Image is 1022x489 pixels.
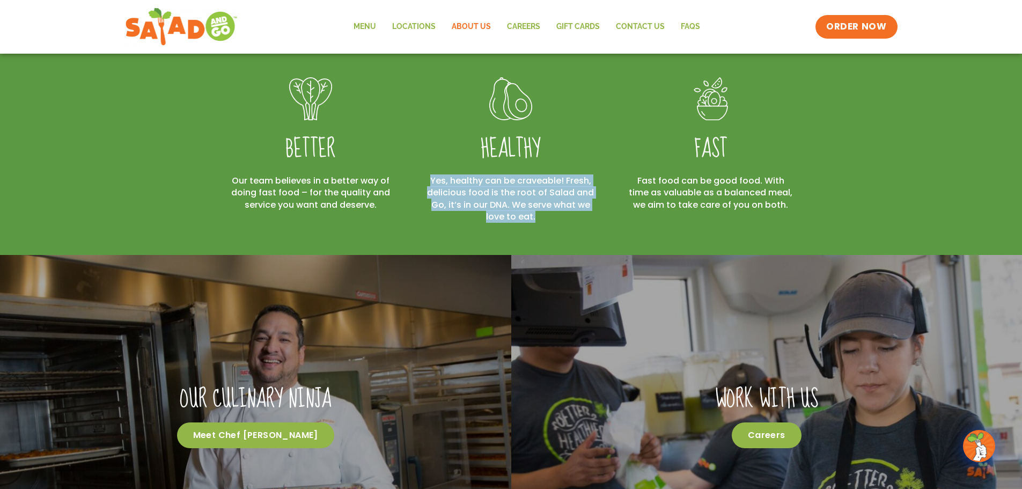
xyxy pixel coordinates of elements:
[125,5,238,48] img: new-SAG-logo-768×292
[826,20,886,33] span: ORDER NOW
[673,14,708,39] a: FAQs
[964,431,994,461] img: wpChatIcon
[19,384,492,414] h2: Our culinary ninja
[427,134,594,164] h4: Healthy
[815,15,897,39] a: ORDER NOW
[227,134,395,164] h4: Better
[627,175,795,211] h2: Fast food can be good food. With time as valuable as a balanced meal, we aim to take care of you ...
[227,175,395,211] h2: Our team believes in a better way of doing fast food – for the quality and service you want and d...
[345,14,384,39] a: Menu
[384,14,444,39] a: Locations
[286,14,737,56] h2: Salad and Go is on a mission to make fresh, nutritious food convenient and affordable for ALL.
[444,14,499,39] a: About Us
[530,384,1004,414] h2: Work with us
[177,422,334,448] span: Meet Chef [PERSON_NAME]
[732,422,802,448] span: Careers
[427,175,594,223] h2: Yes, healthy can be craveable! Fresh, delicious food is the root of Salad and Go, it’s in our DNA...
[548,14,608,39] a: GIFT CARDS
[627,134,795,164] h4: FAST
[608,14,673,39] a: Contact Us
[499,14,548,39] a: Careers
[345,14,708,39] nav: Menu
